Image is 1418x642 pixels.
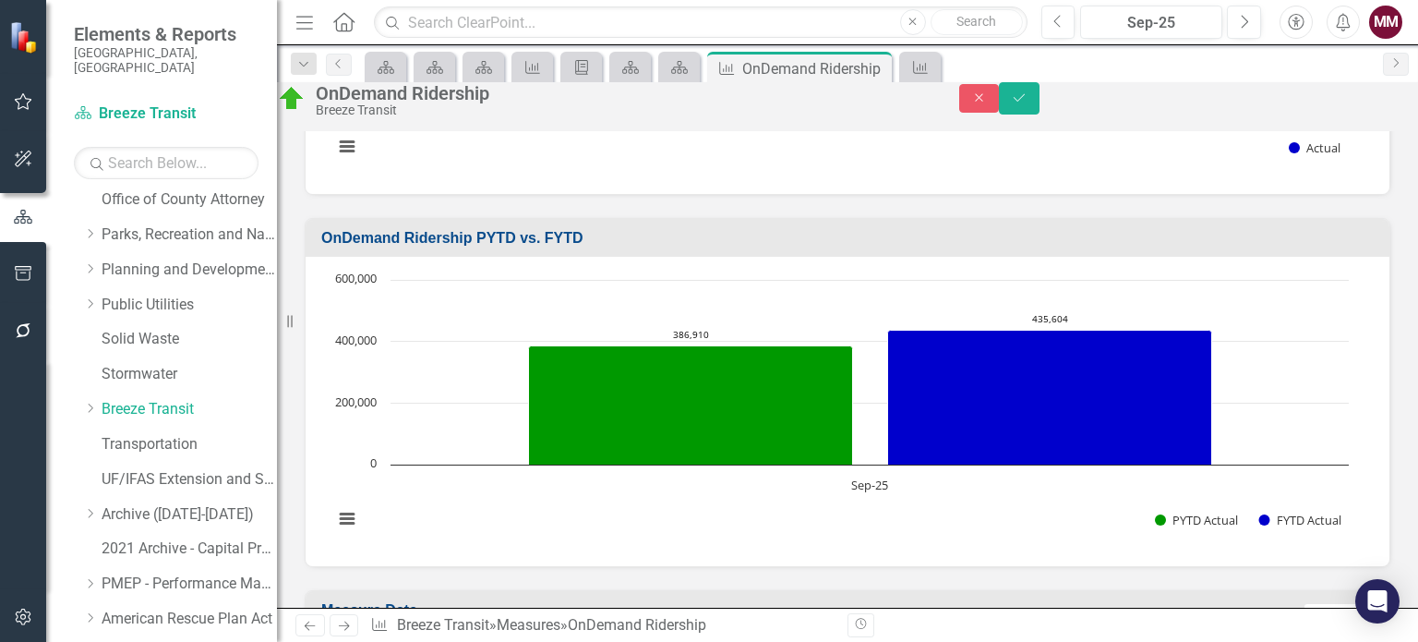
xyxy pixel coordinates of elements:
text: Sep-25 [851,477,888,493]
button: Search [931,9,1023,35]
div: Sep-25 [1087,12,1216,34]
button: View chart menu, Chart [334,134,360,160]
div: Open Intercom Messenger [1355,579,1400,624]
text: 600,000 [335,270,377,286]
a: UF/IFAS Extension and Sustainability [102,469,277,491]
input: Search ClearPoint... [374,6,1027,39]
text: 200,000 [335,394,377,410]
div: OnDemand Ridership [316,83,922,103]
button: Show PYTD Actual [1155,512,1239,528]
a: Transportation [102,434,277,455]
a: Breeze Transit [397,616,489,634]
img: On Target [277,84,306,114]
a: Archive ([DATE]-[DATE]) [102,504,277,526]
button: Add Series [1304,604,1380,623]
g: FYTD Actual, bar series 2 of 2 with 1 bar. [888,331,1212,466]
a: Breeze Transit [102,399,277,420]
div: OnDemand Ridership [742,57,887,80]
a: Public Utilities [102,295,277,316]
button: MM [1369,6,1402,39]
text: 0 [370,454,377,471]
a: Breeze Transit [74,103,258,125]
div: » » [370,615,834,636]
text: 386,910 [673,328,709,341]
div: Breeze Transit [316,103,922,117]
a: 2021 Archive - Capital Projects [102,539,277,560]
a: Stormwater [102,364,277,385]
button: View chart menu, Chart [334,506,360,532]
a: Office of County Attorney [102,189,277,211]
button: Sep-25 [1080,6,1222,39]
a: PMEP - Performance Management Enhancement Program [102,574,277,595]
a: Planning and Development Services [102,260,277,281]
div: OnDemand Ridership [568,616,706,634]
div: Chart. Highcharts interactive chart. [324,271,1371,548]
svg: Interactive chart [324,271,1358,548]
text: 435,604 [1032,312,1068,325]
input: Search Below... [74,147,258,179]
img: ClearPoint Strategy [9,20,42,53]
small: [GEOGRAPHIC_DATA], [GEOGRAPHIC_DATA] [74,45,258,76]
h3: OnDemand Ridership PYTD vs. FYTD [321,230,1380,247]
h3: Measure Data [321,602,912,619]
a: Parks, Recreation and Natural Resources [102,224,277,246]
a: Solid Waste [102,329,277,350]
span: Elements & Reports [74,23,258,45]
path: Sep-25, 435,604. FYTD Actual. [888,331,1212,466]
a: Measures [497,616,560,634]
a: American Rescue Plan Act [102,609,277,630]
text: 400,000 [335,332,377,348]
button: Show Actual [1289,139,1340,156]
button: Show FYTD Actual [1259,512,1341,528]
g: PYTD Actual, bar series 1 of 2 with 1 bar. [529,346,853,466]
span: Search [956,14,996,29]
path: Sep-25, 386,910. PYTD Actual. [529,346,853,466]
p: OnDemand ridership is largely remaining stable, with a slight increase in August compared to July... [5,5,521,93]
